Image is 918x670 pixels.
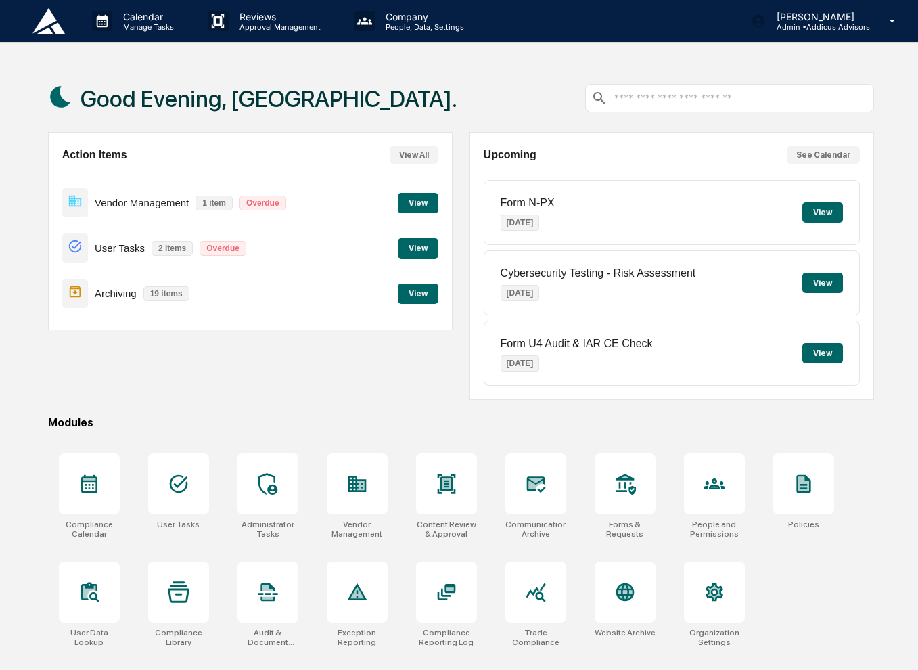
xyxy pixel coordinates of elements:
div: Communications Archive [505,520,566,539]
p: [DATE] [501,355,540,372]
p: Form U4 Audit & IAR CE Check [501,338,653,350]
div: Website Archive [595,628,656,638]
p: Company [375,11,471,22]
p: Overdue [200,241,246,256]
button: View [802,343,843,363]
div: User Tasks [157,520,200,529]
div: Exception Reporting [327,628,388,647]
p: Admin • Addicus Advisors [766,22,870,32]
p: Archiving [95,288,137,299]
div: Compliance Reporting Log [416,628,477,647]
p: User Tasks [95,242,145,254]
p: 1 item [196,196,233,210]
h2: Upcoming [484,149,536,161]
p: [PERSON_NAME] [766,11,870,22]
p: Cybersecurity Testing - Risk Assessment [501,267,696,280]
h2: Action Items [62,149,127,161]
a: View [398,241,438,254]
div: Vendor Management [327,520,388,539]
p: [DATE] [501,215,540,231]
button: View [802,202,843,223]
div: People and Permissions [684,520,745,539]
a: View [398,286,438,299]
p: People, Data, Settings [375,22,471,32]
a: View [398,196,438,208]
p: Approval Management [229,22,327,32]
div: Audit & Document Logs [237,628,298,647]
button: View [398,238,438,259]
p: 2 items [152,241,193,256]
p: Overdue [239,196,286,210]
div: Compliance Library [148,628,209,647]
img: logo [32,8,65,34]
button: View [398,193,438,213]
div: Organization Settings [684,628,745,647]
div: Content Review & Approval [416,520,477,539]
p: Vendor Management [95,197,189,208]
p: Reviews [229,11,327,22]
button: See Calendar [787,146,860,164]
div: Policies [788,520,819,529]
h1: Good Evening, [GEOGRAPHIC_DATA]. [81,85,457,112]
p: 19 items [143,286,189,301]
div: Forms & Requests [595,520,656,539]
button: View All [390,146,438,164]
div: Compliance Calendar [59,520,120,539]
div: Modules [48,416,874,429]
div: Trade Compliance [505,628,566,647]
p: Calendar [112,11,181,22]
div: User Data Lookup [59,628,120,647]
div: Administrator Tasks [237,520,298,539]
p: [DATE] [501,285,540,301]
button: View [802,273,843,293]
p: Manage Tasks [112,22,181,32]
button: View [398,284,438,304]
p: Form N-PX [501,197,555,209]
